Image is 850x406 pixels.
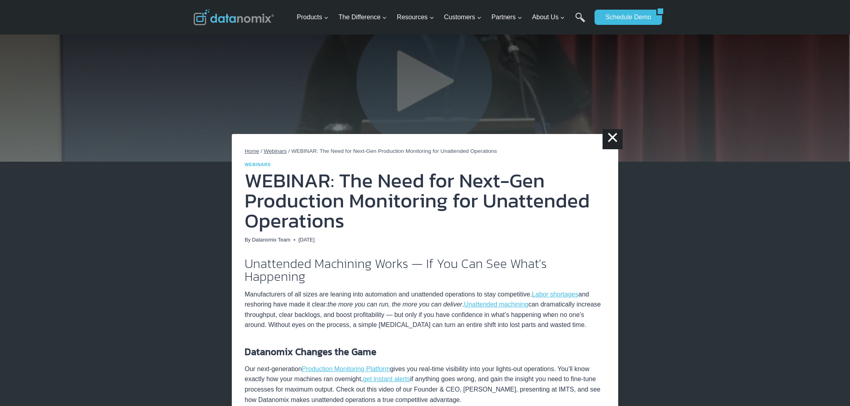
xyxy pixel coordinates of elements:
a: Production Monitoring Platform [302,365,390,372]
strong: Datanomix Changes the Game [245,345,376,359]
time: [DATE] [298,236,315,244]
a: Unattended machining [464,301,528,308]
span: / [261,148,262,154]
a: Search [575,12,585,30]
span: Products [297,12,329,22]
span: / [288,148,290,154]
img: Datanomix [194,9,274,25]
a: Datanomix Team [252,237,290,243]
a: Home [245,148,259,154]
nav: Breadcrumbs [245,147,605,156]
span: Resources [397,12,434,22]
a: get instant alerts [363,376,410,382]
a: Webinars [264,148,287,154]
span: Customers [444,12,481,22]
span: Partners [491,12,522,22]
p: Our next-generation gives you real-time visibility into your lights-out operations. You’ll know e... [245,364,605,405]
h1: WEBINAR: The Need for Next-Gen Production Monitoring for Unattended Operations [245,171,605,231]
p: Manufacturers of all sizes are leaning into automation and unattended operations to stay competit... [245,289,605,330]
em: the more you can run, the more you can deliver [327,301,462,308]
a: Webinars [245,162,271,167]
a: Schedule Demo [595,10,656,25]
a: × [603,129,623,149]
span: WEBINAR: The Need for Next-Gen Production Monitoring for Unattended Operations [291,148,497,154]
nav: Primary Navigation [294,4,591,30]
span: About Us [532,12,565,22]
a: Labor shortages [532,291,578,298]
h2: Unattended Machining Works — If You Can See What’s Happening [245,257,605,283]
span: By [245,236,251,244]
span: The Difference [339,12,387,22]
